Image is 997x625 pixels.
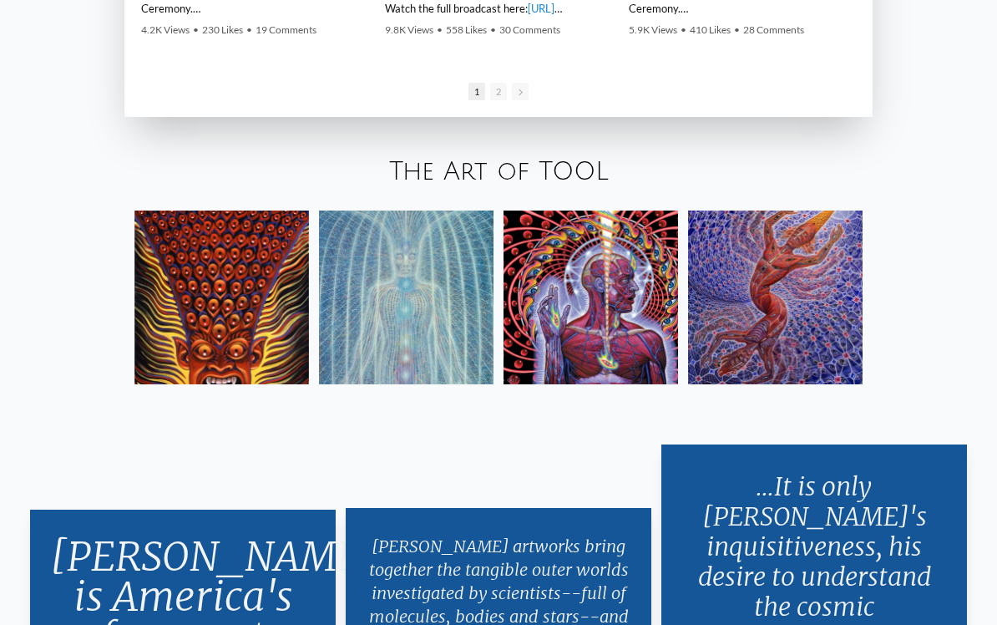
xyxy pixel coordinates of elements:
[490,23,496,36] span: •
[490,83,507,100] span: Go to slide 2
[389,158,609,185] a: The Art of TOOL
[437,23,443,36] span: •
[256,23,316,36] span: 19 Comments
[629,23,677,36] span: 5.9K Views
[743,23,804,36] span: 28 Comments
[468,83,485,100] span: Go to slide 1
[499,23,560,36] span: 30 Comments
[734,23,740,36] span: •
[246,23,252,36] span: •
[446,23,487,36] span: 558 Likes
[681,23,686,36] span: •
[141,23,190,36] span: 4.2K Views
[385,23,433,36] span: 9.8K Views
[193,23,199,36] span: •
[690,23,731,36] span: 410 Likes
[512,83,529,100] span: Go to next slide
[202,23,243,36] span: 230 Likes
